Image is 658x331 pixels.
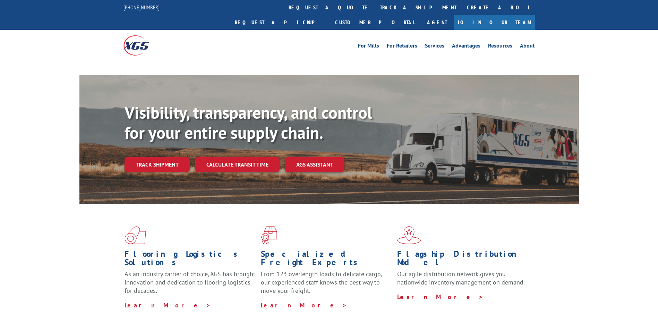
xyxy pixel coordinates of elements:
a: Learn More > [261,301,347,309]
span: As an industry carrier of choice, XGS has brought innovation and dedication to flooring logistics... [125,270,255,295]
a: Track shipment [125,157,190,172]
a: Agent [420,15,454,30]
a: Resources [488,43,512,51]
a: Advantages [452,43,480,51]
b: Visibility, transparency, and control for your entire supply chain. [125,102,372,143]
img: xgs-icon-focused-on-flooring-red [261,226,277,244]
a: For Retailers [387,43,417,51]
p: From 123 overlength loads to delicate cargo, our experienced staff knows the best way to move you... [261,270,392,301]
a: Customer Portal [330,15,420,30]
a: [PHONE_NUMBER] [123,4,160,11]
span: Our agile distribution network gives you nationwide inventory management on demand. [397,270,525,286]
img: xgs-icon-total-supply-chain-intelligence-red [125,226,146,244]
h1: Specialized Freight Experts [261,250,392,270]
a: Request a pickup [230,15,330,30]
a: Calculate transit time [195,157,280,172]
a: For Mills [358,43,379,51]
a: XGS ASSISTANT [285,157,344,172]
h1: Flooring Logistics Solutions [125,250,256,270]
img: xgs-icon-flagship-distribution-model-red [397,226,421,244]
a: Learn More > [125,301,211,309]
h1: Flagship Distribution Model [397,250,528,270]
a: Join Our Team [454,15,535,30]
a: Learn More > [397,293,484,301]
a: Services [425,43,444,51]
a: About [520,43,535,51]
